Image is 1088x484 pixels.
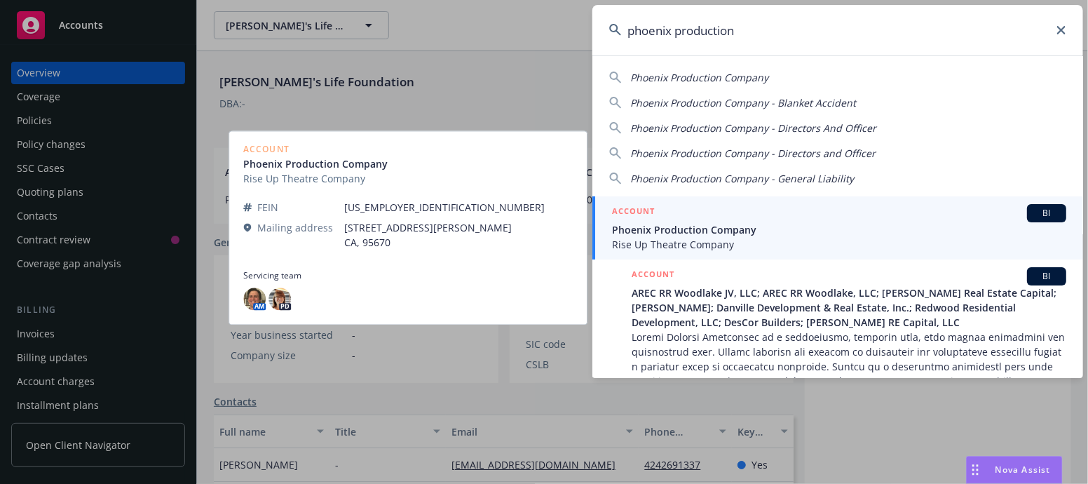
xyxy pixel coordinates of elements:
span: Rise Up Theatre Company [612,237,1066,252]
input: Search... [592,5,1083,55]
span: Phoenix Production Company - Blanket Accident [630,96,856,109]
span: Nova Assist [995,464,1051,476]
h5: ACCOUNT [612,204,655,221]
span: Phoenix Production Company - Directors and Officer [630,147,876,160]
div: Drag to move [967,457,984,483]
a: ACCOUNTBIPhoenix Production CompanyRise Up Theatre Company [592,196,1083,260]
span: Phoenix Production Company [630,71,768,84]
button: Nova Assist [966,456,1063,484]
span: Phoenix Production Company [612,222,1066,237]
span: BI [1033,207,1061,220]
span: AREC RR Woodlake JV, LLC; AREC RR Woodlake, LLC; [PERSON_NAME] Real Estate Capital; [PERSON_NAME]... [632,285,1066,330]
span: Phoenix Production Company - General Liability [630,172,854,185]
span: Phoenix Production Company - Directors And Officer [630,121,876,135]
span: BI [1033,270,1061,283]
h5: ACCOUNT [632,267,674,284]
